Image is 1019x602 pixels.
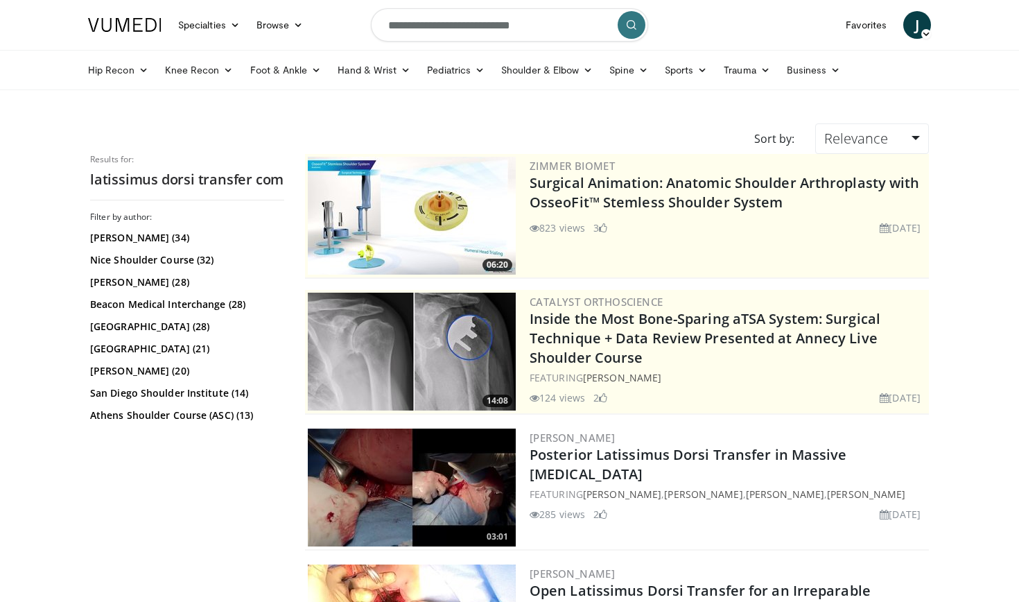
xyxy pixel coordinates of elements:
a: [PERSON_NAME] (34) [90,231,281,245]
a: Foot & Ankle [242,56,330,84]
li: [DATE] [880,507,921,522]
a: Business [778,56,849,84]
li: 285 views [530,507,585,522]
a: San Diego Shoulder Institute (14) [90,386,281,400]
a: Favorites [837,11,895,39]
a: Hip Recon [80,56,157,84]
a: [GEOGRAPHIC_DATA] (28) [90,320,281,334]
a: [GEOGRAPHIC_DATA] (21) [90,342,281,356]
div: FEATURING , , , [530,487,926,501]
li: 823 views [530,221,585,235]
span: 14:08 [482,395,512,407]
h2: latissimus dorsi transfer com [90,171,284,189]
li: 3 [593,221,607,235]
a: J [903,11,931,39]
li: 2 [593,507,607,522]
a: 14:08 [308,293,516,411]
a: Shoulder & Elbow [493,56,601,84]
a: Hand & Wrist [329,56,419,84]
a: Pediatrics [419,56,493,84]
li: 124 views [530,390,585,405]
a: Specialties [170,11,248,39]
a: [PERSON_NAME] [530,431,615,445]
a: [PERSON_NAME] [583,371,661,384]
a: Browse [248,11,312,39]
img: 84e7f812-2061-4fff-86f6-cdff29f66ef4.300x170_q85_crop-smart_upscale.jpg [308,157,516,275]
a: Nice Shoulder Course (32) [90,253,281,267]
img: 16c22569-32e3-4d6c-b618-ed3919dbf96c.300x170_q85_crop-smart_upscale.jpg [308,429,516,547]
p: Results for: [90,154,284,165]
a: 06:20 [308,157,516,275]
a: Beacon Medical Interchange (28) [90,298,281,311]
li: [DATE] [880,221,921,235]
a: [PERSON_NAME] (28) [90,275,281,289]
a: Inside the Most Bone-Sparing aTSA System: Surgical Technique + Data Review Presented at Annecy Li... [530,309,880,367]
a: Knee Recon [157,56,242,84]
a: 03:01 [308,429,516,547]
a: Surgical Animation: Anatomic Shoulder Arthroplasty with OsseoFit™ Stemless Shoulder System [530,173,920,212]
div: FEATURING [530,370,926,385]
a: [PERSON_NAME] [664,488,742,501]
img: 9f15458b-d013-4cfd-976d-a83a3859932f.300x170_q85_crop-smart_upscale.jpg [308,293,516,411]
a: [PERSON_NAME] [746,488,824,501]
li: [DATE] [880,390,921,405]
a: [PERSON_NAME] (20) [90,364,281,378]
a: [PERSON_NAME] [827,488,905,501]
a: Catalyst OrthoScience [530,295,663,309]
a: [PERSON_NAME] [583,488,661,501]
a: Zimmer Biomet [530,159,615,173]
span: 03:01 [482,531,512,543]
h3: Filter by author: [90,212,284,223]
a: Spine [601,56,656,84]
a: [PERSON_NAME] [530,567,615,580]
a: Trauma [715,56,778,84]
span: 06:20 [482,259,512,271]
img: VuMedi Logo [88,18,162,32]
a: Posterior Latissimus Dorsi Transfer in Massive [MEDICAL_DATA] [530,445,847,483]
a: Sports [656,56,716,84]
div: Sort by: [744,123,805,154]
a: Relevance [815,123,929,154]
input: Search topics, interventions [371,8,648,42]
span: Relevance [824,129,888,148]
a: Athens Shoulder Course (ASC) (13) [90,409,281,422]
li: 2 [593,390,607,405]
